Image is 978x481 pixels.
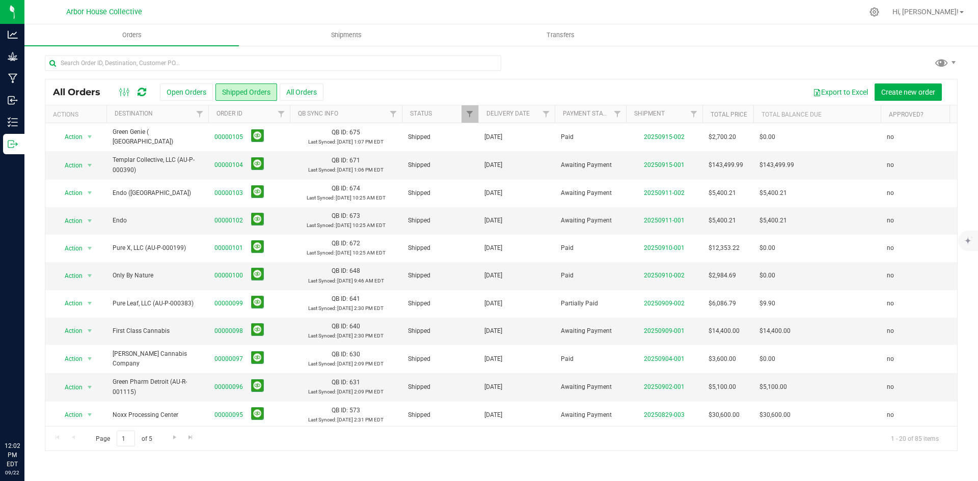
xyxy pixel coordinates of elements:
[214,160,243,170] a: 00000104
[408,299,472,308] span: Shipped
[84,158,96,173] span: select
[709,132,736,142] span: $2,700.20
[806,83,875,101] button: Export to Excel
[8,117,18,127] inline-svg: Inventory
[889,111,923,118] a: Approved?
[117,431,135,446] input: 1
[349,267,360,274] span: 648
[644,189,685,196] a: 20250911-002
[759,299,775,308] span: $9.90
[308,278,336,284] span: Last Synced:
[5,441,20,469] p: 12:02 PM EDT
[332,212,348,219] span: QB ID:
[887,410,894,420] span: no
[307,195,335,201] span: Last Synced:
[709,188,736,198] span: $5,400.21
[484,160,502,170] span: [DATE]
[215,83,277,101] button: Shipped Orders
[887,243,894,253] span: no
[875,83,942,101] button: Create new order
[113,216,202,225] span: Endo
[349,157,360,164] span: 671
[336,250,386,256] span: [DATE] 10:25 AM EDT
[349,240,360,247] span: 672
[214,354,243,364] a: 00000097
[167,431,182,444] a: Go to the next page
[709,326,740,336] span: $14,400.00
[214,410,243,420] a: 00000095
[484,326,502,336] span: [DATE]
[214,326,243,336] a: 00000098
[709,354,736,364] span: $3,600.00
[887,271,894,280] span: no
[113,155,202,175] span: Templar Collective, LLC (AU-P-000390)
[56,352,83,366] span: Action
[307,222,335,228] span: Last Synced:
[214,382,243,392] a: 00000096
[337,389,384,394] span: [DATE] 2:09 PM EDT
[709,299,736,308] span: $6,086.79
[239,24,453,46] a: Shipments
[8,51,18,62] inline-svg: Grow
[53,111,102,118] div: Actions
[644,327,685,334] a: 20250909-001
[332,157,348,164] span: QB ID:
[192,105,208,123] a: Filter
[84,408,96,422] span: select
[408,188,472,198] span: Shipped
[308,139,336,145] span: Last Synced:
[113,410,202,420] span: Noxx Processing Center
[753,105,881,123] th: Total Balance Due
[115,110,153,117] a: Destination
[298,110,338,117] a: QB Sync Info
[887,160,894,170] span: no
[644,355,685,362] a: 20250904-001
[84,352,96,366] span: select
[709,271,736,280] span: $2,984.69
[644,411,685,418] a: 20250829-003
[561,299,620,308] span: Partially Paid
[160,83,213,101] button: Open Orders
[308,167,336,173] span: Last Synced:
[84,214,96,228] span: select
[561,216,620,225] span: Awaiting Payment
[349,323,360,330] span: 640
[709,216,736,225] span: $5,400.21
[759,354,775,364] span: $0.00
[709,410,740,420] span: $30,600.00
[644,383,685,390] a: 20250902-001
[56,241,83,256] span: Action
[561,326,620,336] span: Awaiting Payment
[484,243,502,253] span: [DATE]
[24,24,239,46] a: Orders
[385,105,402,123] a: Filter
[410,110,432,117] a: Status
[56,296,83,310] span: Action
[349,407,360,414] span: 573
[561,410,620,420] span: Awaiting Payment
[561,132,620,142] span: Paid
[644,161,685,168] a: 20250915-001
[113,377,202,397] span: Green Pharm Detroit (AU-R-001115)
[337,417,384,422] span: [DATE] 2:31 PM EDT
[408,382,472,392] span: Shipped
[56,214,83,228] span: Action
[332,295,348,302] span: QB ID:
[561,382,620,392] span: Awaiting Payment
[759,326,791,336] span: $14,400.00
[408,271,472,280] span: Shipped
[883,431,947,446] span: 1 - 20 of 85 items
[183,431,198,444] a: Go to the last page
[337,167,384,173] span: [DATE] 1:06 PM EDT
[113,299,202,308] span: Pure Leaf, LLC (AU-P-000383)
[53,87,111,98] span: All Orders
[8,30,18,40] inline-svg: Analytics
[8,139,18,149] inline-svg: Outbound
[759,382,787,392] span: $5,100.00
[561,354,620,364] span: Paid
[892,8,959,16] span: Hi, [PERSON_NAME]!
[887,299,894,308] span: no
[759,188,787,198] span: $5,400.21
[308,389,336,394] span: Last Synced:
[45,55,501,71] input: Search Order ID, Destination, Customer PO...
